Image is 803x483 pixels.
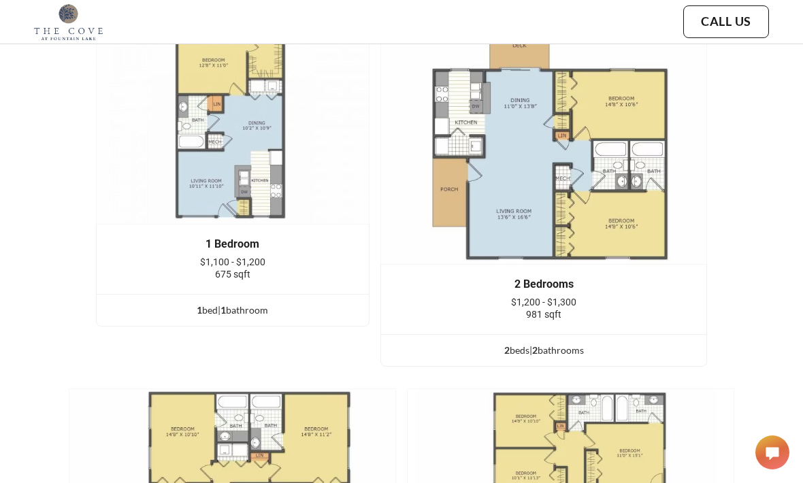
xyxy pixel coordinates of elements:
div: 2 Bedrooms [401,278,687,290]
img: cove_at_fountain_lake_logo.png [34,3,103,40]
div: 1 Bedroom [117,238,348,250]
span: 2 [504,344,510,356]
span: 675 sqft [215,269,250,280]
button: Call Us [683,5,769,38]
span: 2 [532,344,538,356]
div: bed s | bathroom s [381,343,707,358]
a: Call Us [701,14,751,29]
div: bed | bathroom [97,303,369,318]
span: 1 [220,304,226,316]
span: 981 sqft [526,309,561,320]
span: 1 [197,304,202,316]
span: $1,100 - $1,200 [200,256,265,267]
img: example [96,19,370,224]
img: example [380,19,708,265]
span: $1,200 - $1,300 [511,297,576,307]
